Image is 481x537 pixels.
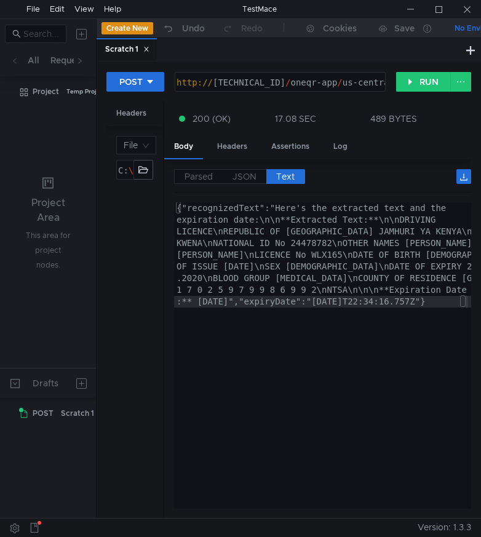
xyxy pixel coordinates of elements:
[233,171,256,182] span: JSON
[105,43,149,56] div: Scratch 1
[324,135,357,158] div: Log
[23,27,59,41] input: Search...
[119,75,143,89] div: POST
[153,19,213,38] button: Undo
[24,53,43,68] button: All
[213,19,271,38] button: Redo
[323,21,357,36] div: Cookies
[418,519,471,536] span: Version: 1.3.3
[275,113,316,124] div: 17.08 SEC
[33,404,54,423] span: POST
[394,24,415,33] div: Save
[66,82,105,101] div: Temp Project
[276,171,295,182] span: Text
[161,102,207,125] div: Params
[106,72,164,92] button: POST
[164,135,203,159] div: Body
[185,171,213,182] span: Parsed
[193,112,231,125] span: 200 (OK)
[101,22,153,34] button: Create New
[261,135,319,158] div: Assertions
[182,21,205,36] div: Undo
[33,376,58,391] div: Drafts
[61,404,94,423] div: Scratch 1
[33,82,59,101] div: Project
[207,135,257,158] div: Headers
[106,102,156,125] div: Headers
[241,21,263,36] div: Redo
[47,53,92,68] button: Requests
[396,72,451,92] button: RUN
[370,113,417,124] div: 489 BYTES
